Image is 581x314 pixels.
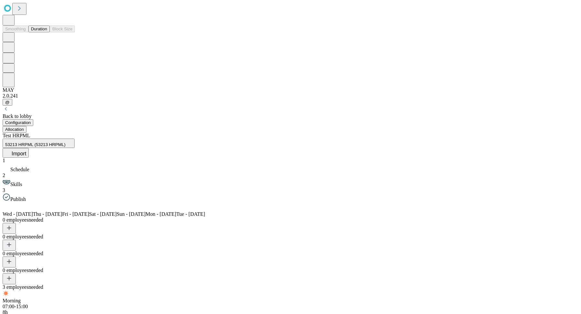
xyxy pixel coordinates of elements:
span: Import [12,151,26,156]
button: add-shift [3,273,16,284]
span: Schedule [10,167,29,172]
span: Publish [10,196,26,202]
span: employees [3,234,28,239]
button: add-shift [3,256,16,267]
button: add-shift [3,223,16,234]
span: 53213 HRPML (53213 HRPML) [5,142,66,147]
span: needed [28,234,43,239]
span: Fri - [DATE] [62,211,89,217]
button: Import [3,148,29,158]
span: needed [28,284,43,290]
button: Smoothing [3,26,28,32]
span: Highlight shifts of the same template [3,298,21,303]
button: add-shift [3,240,16,251]
div: 1 [3,158,578,163]
span: Skills [10,182,22,187]
span: Sun - [DATE] [117,211,146,217]
span: 0 [3,267,5,273]
span: Wed - [DATE] [3,211,33,217]
span: 3 [3,284,5,290]
span: 0 [3,234,5,239]
div: MAY [3,87,578,93]
div: 2 [3,173,578,178]
span: Test HRPML [3,133,30,138]
span: 0 [3,217,5,223]
span: employees [3,251,28,256]
button: Allocation [3,126,26,133]
div: 3 [3,187,578,193]
button: @ [3,99,12,106]
span: Mon - [DATE] [146,211,176,217]
span: Sat - [DATE] [89,211,117,217]
span: employees [3,284,28,290]
span: Tue - [DATE] [176,211,205,217]
div: Back to lobby [3,113,578,119]
div: 2.0.241 [3,93,578,99]
span: employees [3,267,28,273]
button: 53213 HRPML (53213 HRPML) [3,139,75,148]
span: 07:00-15:00 [3,304,28,309]
span: 0 [3,251,5,256]
span: needed [28,251,43,256]
button: Configuration [3,119,33,126]
span: needed [28,267,43,273]
span: @ [5,100,10,105]
span: employees [3,217,28,223]
button: Duration [28,26,50,32]
span: Thu - [DATE] [33,211,62,217]
span: needed [28,217,43,223]
button: Block Size [50,26,75,32]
